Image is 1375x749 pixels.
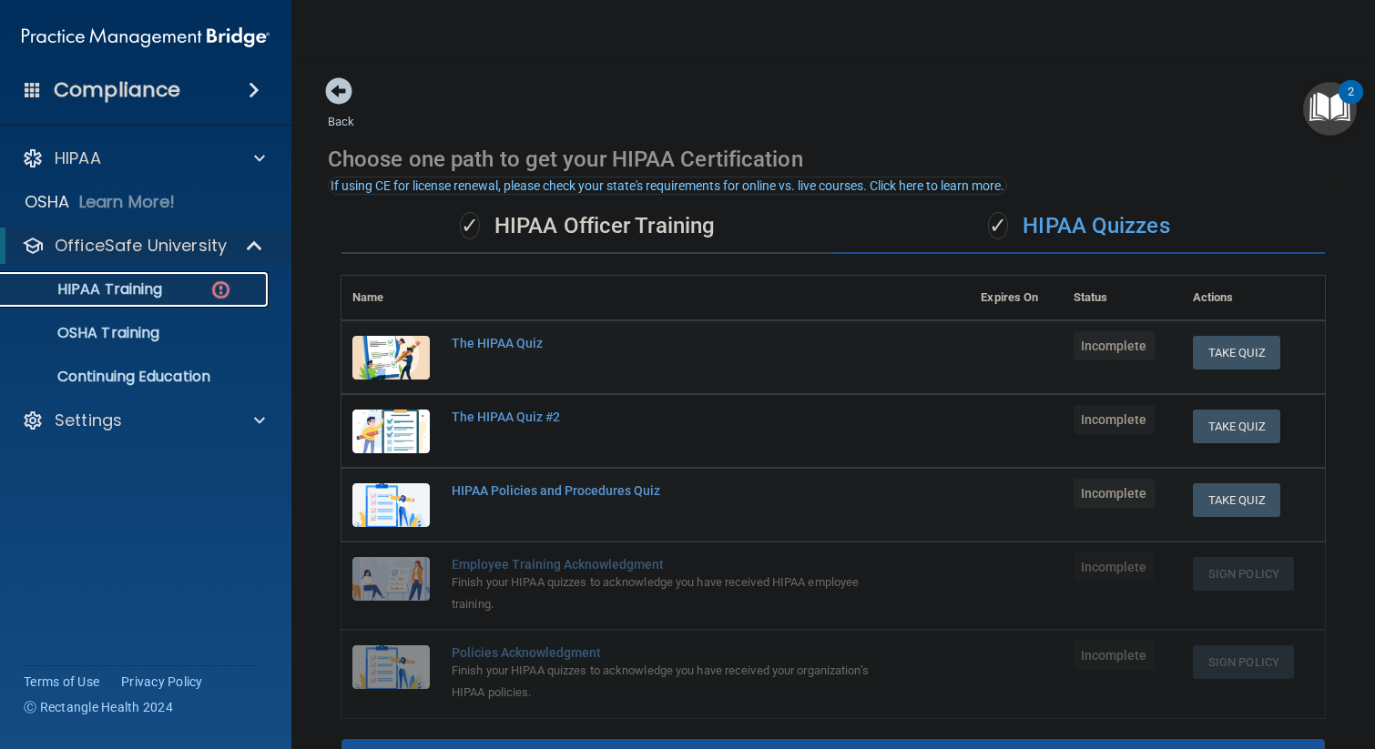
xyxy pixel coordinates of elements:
span: Incomplete [1074,479,1155,508]
h4: Compliance [54,77,180,103]
th: Expires On [970,276,1062,320]
button: Sign Policy [1193,557,1294,591]
span: Incomplete [1074,641,1155,670]
p: OfficeSafe University [55,235,227,257]
a: OfficeSafe University [22,235,264,257]
span: Incomplete [1074,331,1155,360]
button: Take Quiz [1193,483,1280,517]
div: Choose one path to get your HIPAA Certification [328,133,1339,186]
p: Settings [55,410,122,431]
div: HIPAA Policies and Procedures Quiz [452,483,879,498]
div: The HIPAA Quiz #2 [452,410,879,424]
div: 2 [1348,92,1354,116]
p: OSHA Training [12,324,159,342]
span: ✓ [988,212,1008,239]
button: If using CE for license renewal, please check your state's requirements for online vs. live cours... [328,177,1007,195]
span: Incomplete [1074,552,1155,582]
div: The HIPAA Quiz [452,336,879,350]
a: Terms of Use [24,673,99,691]
div: Finish your HIPAA quizzes to acknowledge you have received HIPAA employee training. [452,572,879,615]
div: HIPAA Quizzes [833,199,1325,254]
a: HIPAA [22,147,265,169]
span: Ⓒ Rectangle Health 2024 [24,698,173,716]
p: Continuing Education [12,368,260,386]
p: OSHA [25,191,70,213]
button: Take Quiz [1193,336,1280,369]
a: Privacy Policy [121,673,203,691]
div: If using CE for license renewal, please check your state's requirements for online vs. live cours... [331,179,1004,192]
div: Finish your HIPAA quizzes to acknowledge you have received your organization’s HIPAA policies. [452,660,879,703]
button: Open Resource Center, 2 new notifications [1303,82,1357,136]
p: HIPAA Training [12,280,162,299]
p: Learn More! [79,191,176,213]
th: Name [341,276,441,320]
div: Policies Acknowledgment [452,645,879,660]
div: HIPAA Officer Training [341,199,833,254]
th: Status [1063,276,1182,320]
div: Employee Training Acknowledgment [452,557,879,572]
button: Take Quiz [1193,410,1280,443]
button: Sign Policy [1193,645,1294,679]
img: PMB logo [22,19,270,56]
a: Back [328,93,354,128]
th: Actions [1182,276,1325,320]
span: Incomplete [1074,405,1155,434]
a: Settings [22,410,265,431]
span: ✓ [460,212,480,239]
img: danger-circle.6113f641.png [209,278,232,301]
p: HIPAA [55,147,101,169]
